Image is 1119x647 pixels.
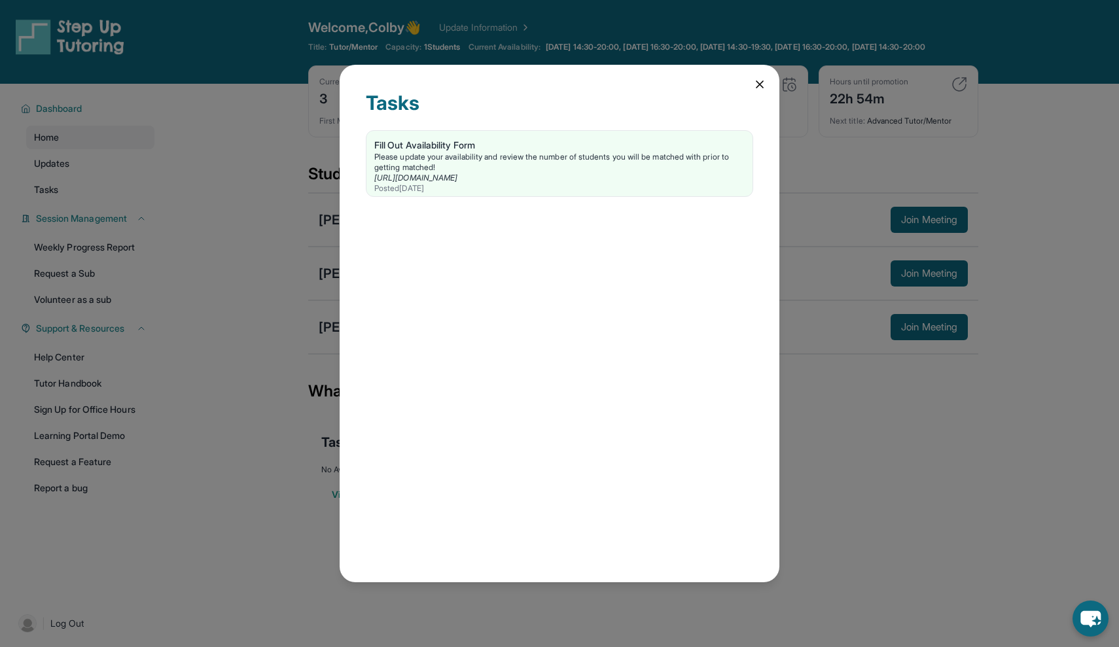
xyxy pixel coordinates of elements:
div: Please update your availability and review the number of students you will be matched with prior ... [374,152,745,173]
div: Tasks [366,91,753,130]
button: chat-button [1073,601,1109,637]
a: Fill Out Availability FormPlease update your availability and review the number of students you w... [366,131,753,196]
div: Fill Out Availability Form [374,139,745,152]
div: Posted [DATE] [374,183,745,194]
a: [URL][DOMAIN_NAME] [374,173,457,183]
